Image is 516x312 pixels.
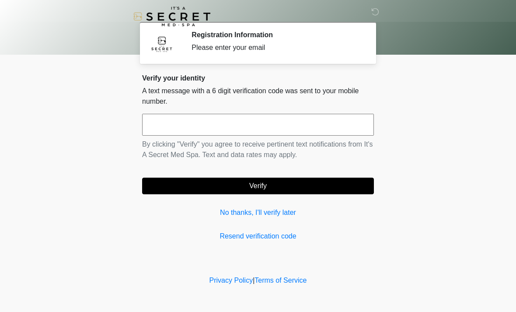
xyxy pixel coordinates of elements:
[142,139,374,160] p: By clicking "Verify" you agree to receive pertinent text notifications from It's A Secret Med Spa...
[192,31,361,39] h2: Registration Information
[149,31,175,57] img: Agent Avatar
[142,86,374,107] p: A text message with a 6 digit verification code was sent to your mobile number.
[253,277,255,284] a: |
[133,7,210,26] img: It's A Secret Med Spa Logo
[209,277,253,284] a: Privacy Policy
[142,207,374,218] a: No thanks, I'll verify later
[142,74,374,82] h2: Verify your identity
[142,178,374,194] button: Verify
[142,231,374,242] a: Resend verification code
[192,42,361,53] div: Please enter your email
[255,277,307,284] a: Terms of Service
